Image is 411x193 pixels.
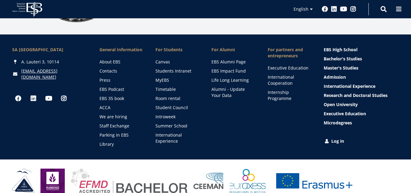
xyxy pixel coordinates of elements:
[58,92,70,105] a: Instagram
[324,65,399,71] a: Master's Studies
[324,56,399,62] a: Bachelor's Studies
[12,92,24,105] a: Facebook
[155,59,199,65] a: Canvas
[155,105,199,111] a: Student Council
[155,114,199,120] a: Introweek
[211,86,255,98] a: Alumni - Update Your Data
[21,68,87,80] a: [EMAIL_ADDRESS][DOMAIN_NAME]
[99,132,143,138] a: Parking in EBS
[99,47,143,53] span: General Information
[99,105,143,111] a: ACCA
[324,92,399,98] a: Research and Doctoral Studies
[272,169,357,193] a: Erasmus +
[211,77,255,83] a: Life Long Learning
[99,141,143,147] a: Library
[99,77,143,83] a: Press
[12,59,87,65] div: A. Lauteri 3, 10114
[155,132,199,144] a: International Experience
[27,92,40,105] a: Linkedin
[99,95,143,102] a: EBS 35 book
[99,86,143,92] a: EBS Podcast
[193,173,224,189] img: Ceeman
[230,169,266,193] img: EURAXESS
[211,59,255,65] a: EBS Alumni Page
[324,120,399,126] a: Microdegrees
[99,114,143,120] a: We are hiring
[272,169,357,193] img: Erasmus+
[324,74,399,80] a: Admission
[268,74,312,86] a: International Cooperation
[12,169,34,193] img: HAKA
[155,95,199,102] a: Room rental
[43,92,55,105] a: Youtube
[350,6,356,12] a: Instagram
[155,77,199,83] a: MyEBS
[324,111,399,117] a: Executive Education
[99,59,143,65] a: About EBS
[99,68,143,74] a: Contacts
[155,123,199,129] a: Summer School
[268,89,312,102] a: Internship Programme
[211,68,255,74] a: EBS Impact Fund
[155,47,199,53] a: For Students
[331,6,337,12] a: Linkedin
[324,102,399,108] a: Open University
[211,47,255,53] span: For Alumni
[99,123,143,129] a: Staff Exchange
[40,169,65,193] img: Eduniversal
[324,138,399,144] a: Log in
[324,83,399,89] a: International Experience
[155,86,199,92] a: Timetable
[340,6,347,12] a: Youtube
[322,6,328,12] a: Facebook
[12,47,87,53] div: SA [GEOGRAPHIC_DATA]
[155,68,199,74] a: Students Intranet
[268,47,312,59] span: For partners and entrepreneurs
[324,47,399,53] a: EBS High School
[71,169,187,193] img: EFMD
[268,65,312,71] a: Executive Education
